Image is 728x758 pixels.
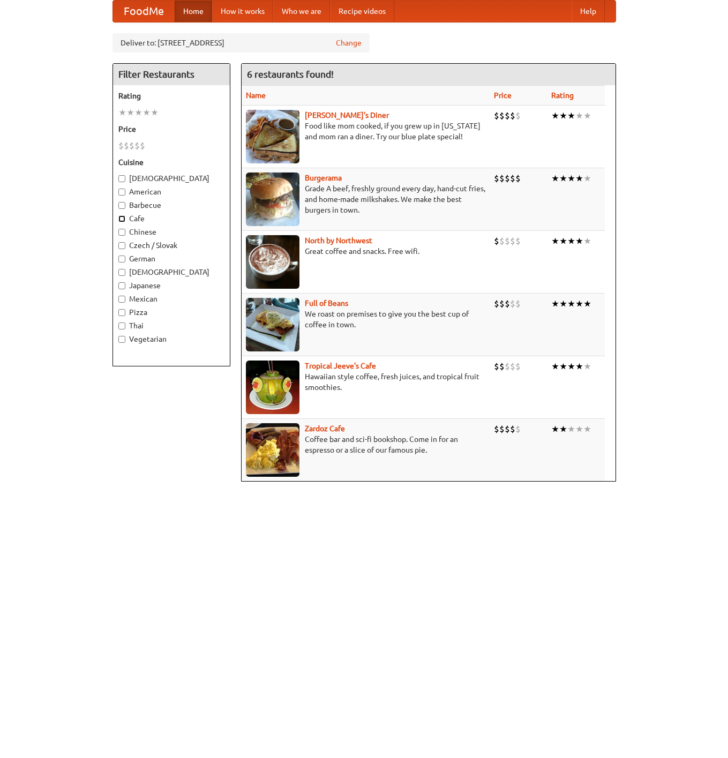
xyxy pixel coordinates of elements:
[559,361,567,372] li: ★
[118,253,224,264] label: German
[246,183,485,215] p: Grade A beef, freshly ground every day, hand-cut fries, and home-made milkshakes. We make the bes...
[499,361,505,372] li: $
[567,172,575,184] li: ★
[246,361,299,414] img: jeeves.jpg
[567,298,575,310] li: ★
[505,235,510,247] li: $
[118,173,224,184] label: [DEMOGRAPHIC_DATA]
[118,157,224,168] h5: Cuisine
[505,298,510,310] li: $
[175,1,212,22] a: Home
[510,298,515,310] li: $
[505,423,510,435] li: $
[515,361,521,372] li: $
[551,361,559,372] li: ★
[494,235,499,247] li: $
[118,202,125,209] input: Barbecue
[575,110,583,122] li: ★
[494,110,499,122] li: $
[330,1,394,22] a: Recipe videos
[515,110,521,122] li: $
[575,361,583,372] li: ★
[572,1,605,22] a: Help
[305,362,376,370] a: Tropical Jeeve's Cafe
[118,282,125,289] input: Japanese
[246,235,299,289] img: north.jpg
[305,299,348,307] a: Full of Beans
[112,33,370,52] div: Deliver to: [STREET_ADDRESS]
[246,423,299,477] img: zardoz.jpg
[551,235,559,247] li: ★
[505,110,510,122] li: $
[583,235,591,247] li: ★
[118,140,124,152] li: $
[118,91,224,101] h5: Rating
[246,172,299,226] img: burgerama.jpg
[494,172,499,184] li: $
[118,213,224,224] label: Cafe
[551,298,559,310] li: ★
[551,172,559,184] li: ★
[118,322,125,329] input: Thai
[142,107,151,118] li: ★
[118,309,125,316] input: Pizza
[515,172,521,184] li: $
[559,235,567,247] li: ★
[140,140,145,152] li: $
[499,172,505,184] li: $
[246,121,485,142] p: Food like mom cooked, if you grew up in [US_STATE] and mom ran a diner. Try our blue plate special!
[118,175,125,182] input: [DEMOGRAPHIC_DATA]
[113,64,230,85] h4: Filter Restaurants
[575,298,583,310] li: ★
[113,1,175,22] a: FoodMe
[515,423,521,435] li: $
[126,107,134,118] li: ★
[575,235,583,247] li: ★
[305,174,342,182] a: Burgerama
[583,172,591,184] li: ★
[118,124,224,134] h5: Price
[499,423,505,435] li: $
[305,424,345,433] a: Zardoz Cafe
[494,423,499,435] li: $
[118,242,125,249] input: Czech / Slovak
[583,361,591,372] li: ★
[559,298,567,310] li: ★
[305,236,372,245] a: North by Northwest
[510,361,515,372] li: $
[494,298,499,310] li: $
[583,110,591,122] li: ★
[510,235,515,247] li: $
[336,37,362,48] a: Change
[134,107,142,118] li: ★
[124,140,129,152] li: $
[118,307,224,318] label: Pizza
[567,361,575,372] li: ★
[118,200,224,211] label: Barbecue
[575,423,583,435] li: ★
[551,423,559,435] li: ★
[212,1,273,22] a: How it works
[118,227,224,237] label: Chinese
[551,91,574,100] a: Rating
[246,309,485,330] p: We roast on premises to give you the best cup of coffee in town.
[118,294,224,304] label: Mexican
[118,267,224,277] label: [DEMOGRAPHIC_DATA]
[118,107,126,118] li: ★
[273,1,330,22] a: Who we are
[246,110,299,163] img: sallys.jpg
[505,172,510,184] li: $
[305,111,389,119] a: [PERSON_NAME]'s Diner
[118,296,125,303] input: Mexican
[246,298,299,351] img: beans.jpg
[118,186,224,197] label: American
[494,91,512,100] a: Price
[575,172,583,184] li: ★
[499,235,505,247] li: $
[559,423,567,435] li: ★
[246,91,266,100] a: Name
[515,235,521,247] li: $
[118,269,125,276] input: [DEMOGRAPHIC_DATA]
[559,110,567,122] li: ★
